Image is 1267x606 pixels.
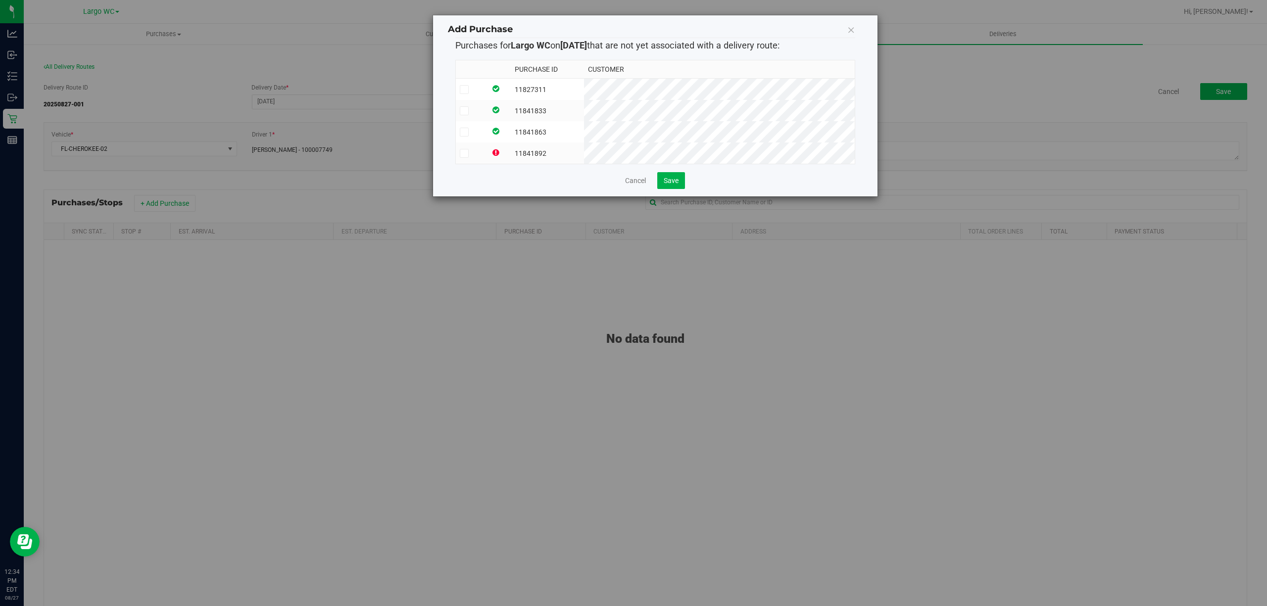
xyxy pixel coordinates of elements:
[511,40,550,50] strong: Largo WC
[511,60,584,79] th: Purchase ID
[455,39,855,52] p: Purchases for on that are not yet associated with a delivery route:
[560,40,587,50] strong: [DATE]
[492,127,499,136] span: In Sync
[511,79,584,100] td: 11827311
[584,60,854,79] th: Customer
[492,84,499,93] span: In Sync
[511,142,584,164] td: 11841892
[10,527,40,557] iframe: Resource center
[492,105,499,115] span: In Sync
[664,177,679,185] span: Save
[511,121,584,142] td: 11841863
[625,176,646,186] a: Cancel
[657,172,685,189] button: Save
[511,100,584,121] td: 11841833
[492,148,499,157] span: OUT OF SYNC!
[448,24,513,35] span: Add Purchase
